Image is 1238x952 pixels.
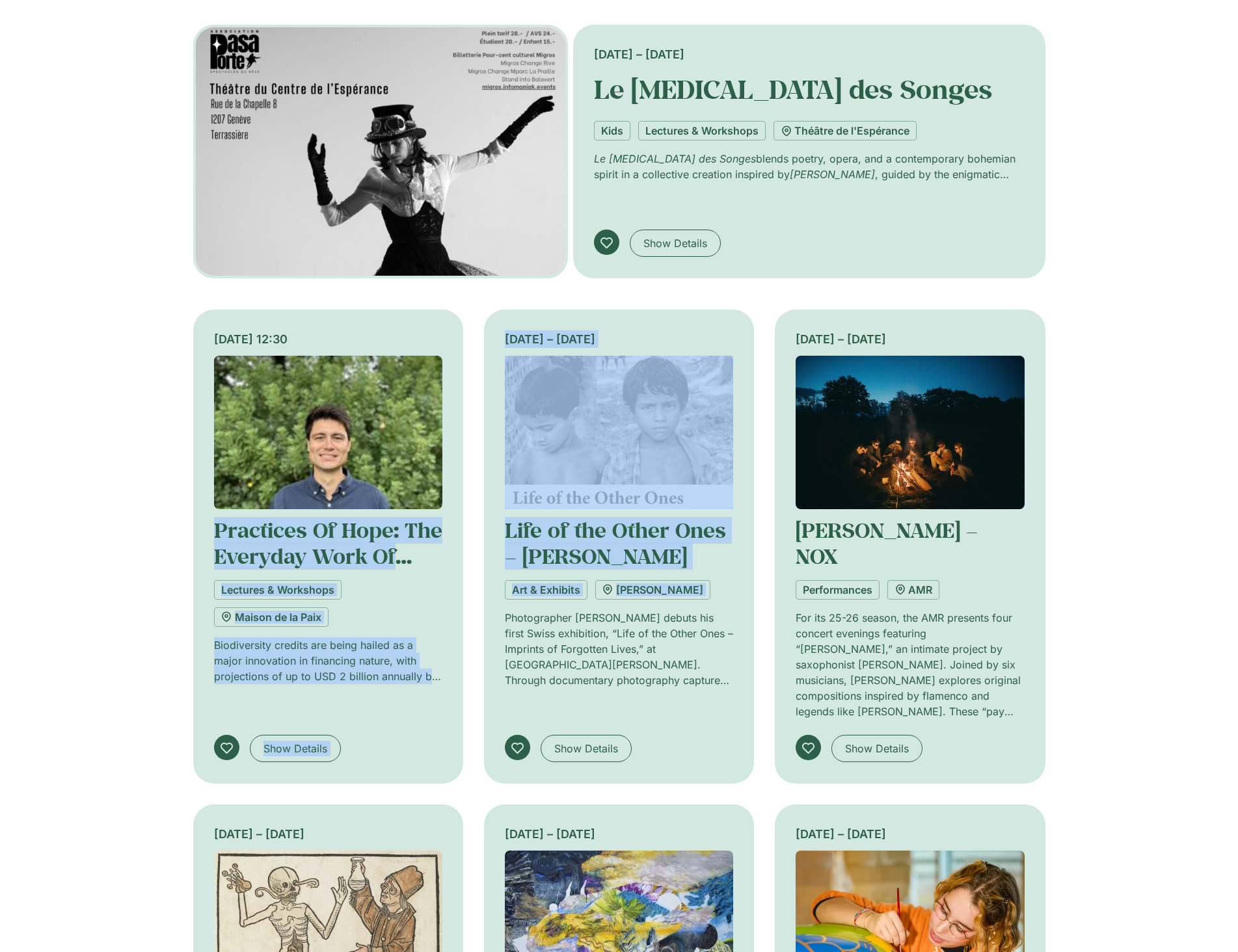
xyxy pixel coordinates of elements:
img: Coolturalia - Life of the Other Ones - Stéphane Lanoux [505,356,733,509]
span: Show Details [845,741,909,756]
a: Art & Exhibits [505,580,587,600]
span: Show Details [643,235,707,251]
p: Biodiversity credits are being hailed as a major innovation in financing nature, with projections... [214,637,442,684]
p: blends poetry, opera, and a contemporary bohemian spirit in a collective creation inspired by , g... [594,151,1024,182]
a: [PERSON_NAME] [595,580,710,600]
a: Life of the Other Ones – [PERSON_NAME] [505,516,726,570]
em: Le [MEDICAL_DATA] des Songes [594,152,756,165]
a: Le [MEDICAL_DATA] des Songes [594,72,992,106]
img: Coolturalia - LOUIS BILLETTE «NOX» [796,356,1024,509]
a: Show Details [831,735,922,762]
span: Show Details [554,741,618,756]
a: Performances [796,580,880,600]
a: Show Details [630,230,721,257]
a: Lectures & Workshops [214,580,342,600]
div: [DATE] 12:30 [214,330,442,348]
a: Lectures & Workshops [638,121,766,140]
p: Photographer [PERSON_NAME] debuts his first Swiss exhibition, “Life of the Other Ones – Imprints ... [505,610,733,688]
div: [DATE] – [DATE] [505,330,733,348]
div: [DATE] – [DATE] [594,46,1024,63]
div: [DATE] – [DATE] [505,825,733,843]
p: For its 25-26 season, the AMR presents four concert evenings featuring “[PERSON_NAME],” an intima... [796,610,1024,719]
a: Maison de la Paix [214,607,329,627]
a: Show Details [541,735,632,762]
em: [PERSON_NAME] [790,168,875,181]
a: Show Details [250,735,341,762]
div: [DATE] – [DATE] [796,330,1024,348]
a: [PERSON_NAME] – NOX [796,516,978,570]
a: AMR [887,580,939,600]
span: Show Details [263,741,327,756]
a: Kids [594,121,630,140]
a: Théâtre de l'Espérance [774,121,917,140]
div: [DATE] – [DATE] [796,825,1024,843]
div: [DATE] – [DATE] [214,825,442,843]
